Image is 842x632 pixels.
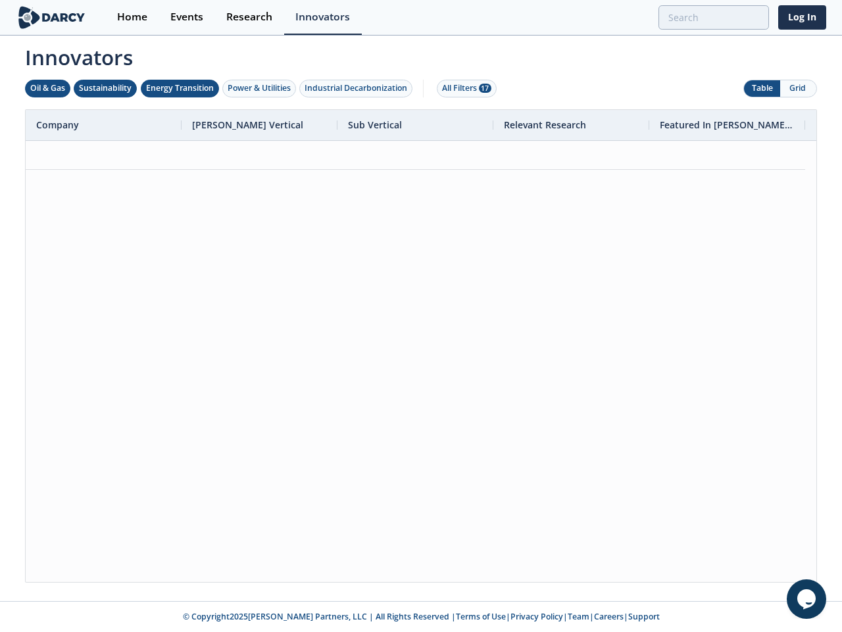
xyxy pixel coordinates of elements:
img: logo-wide.svg [16,6,87,29]
button: Power & Utilities [222,80,296,97]
span: Company [36,118,79,131]
button: All Filters 17 [437,80,497,97]
button: Grid [780,80,816,97]
a: Team [568,611,589,622]
span: Relevant Research [504,118,586,131]
span: Innovators [16,37,826,72]
button: Oil & Gas [25,80,70,97]
button: Table [744,80,780,97]
span: [PERSON_NAME] Vertical [192,118,303,131]
button: Sustainability [74,80,137,97]
div: Innovators [295,12,350,22]
div: Industrial Decarbonization [305,82,407,94]
a: Terms of Use [456,611,506,622]
span: 17 [479,84,491,93]
div: Oil & Gas [30,82,65,94]
div: All Filters [442,82,491,94]
div: Research [226,12,272,22]
div: Events [170,12,203,22]
iframe: chat widget [787,579,829,619]
a: Log In [778,5,826,30]
div: Energy Transition [146,82,214,94]
p: © Copyright 2025 [PERSON_NAME] Partners, LLC | All Rights Reserved | | | | | [18,611,824,623]
button: Energy Transition [141,80,219,97]
div: Home [117,12,147,22]
div: Sustainability [79,82,132,94]
div: Power & Utilities [228,82,291,94]
a: Careers [594,611,624,622]
span: Sub Vertical [348,118,402,131]
a: Support [628,611,660,622]
input: Advanced Search [658,5,769,30]
span: Featured In [PERSON_NAME] Live [660,118,795,131]
button: Industrial Decarbonization [299,80,412,97]
a: Privacy Policy [510,611,563,622]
